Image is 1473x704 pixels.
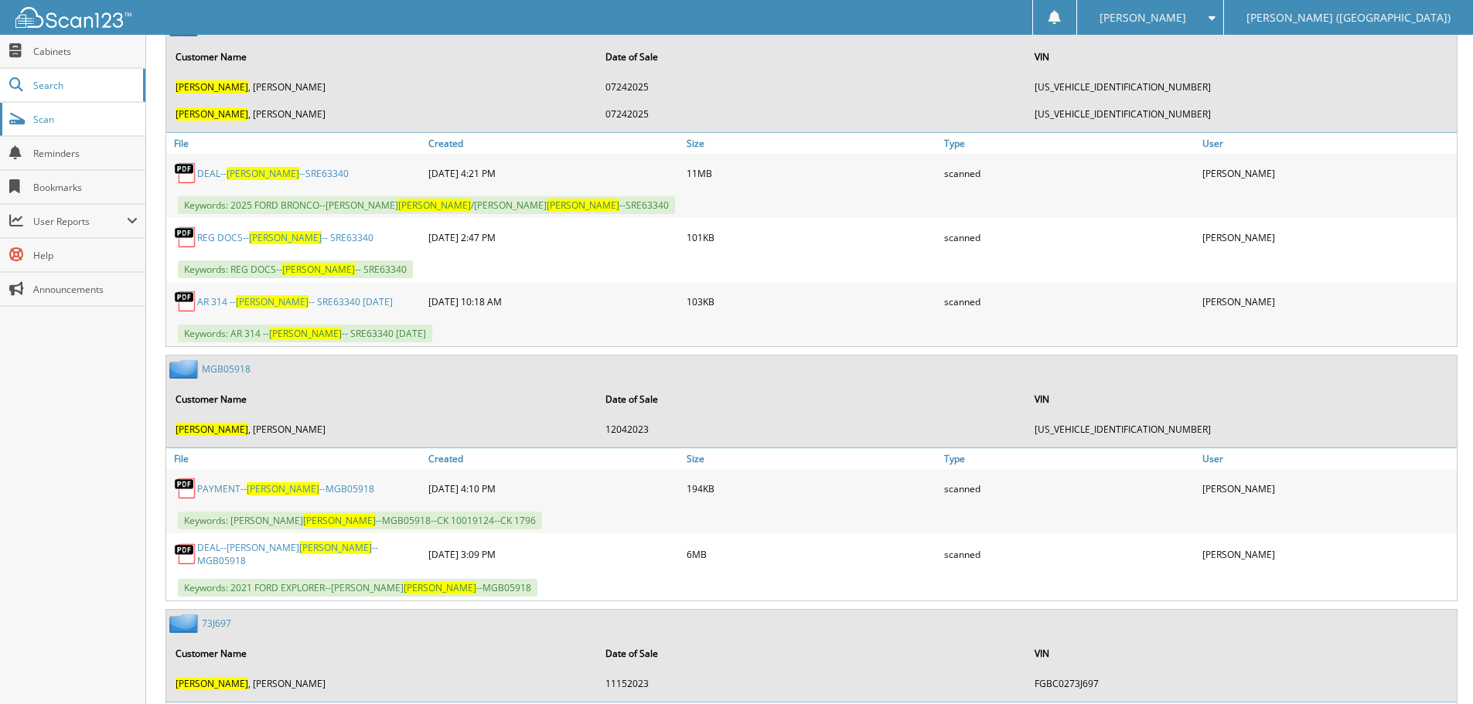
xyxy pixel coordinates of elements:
[683,473,941,504] div: 194KB
[282,263,355,276] span: [PERSON_NAME]
[168,383,596,415] th: Customer Name
[33,215,127,228] span: User Reports
[178,196,675,214] span: Keywords: 2025 FORD BRONCO--[PERSON_NAME] /[PERSON_NAME] --SRE63340
[1027,383,1455,415] th: VIN
[598,417,1026,442] td: 12042023
[33,45,138,58] span: Cabinets
[169,359,202,379] img: folder2.png
[176,107,248,121] span: [PERSON_NAME]
[168,101,596,127] td: , [PERSON_NAME]
[166,133,425,154] a: File
[1199,133,1457,154] a: User
[598,638,1026,669] th: Date of Sale
[1199,222,1457,253] div: [PERSON_NAME]
[166,448,425,469] a: File
[174,542,197,566] img: PDF.png
[683,286,941,317] div: 103KB
[425,537,683,571] div: [DATE] 3:09 PM
[249,231,322,244] span: [PERSON_NAME]
[1027,638,1455,669] th: VIN
[940,537,1199,571] div: scanned
[247,482,319,495] span: [PERSON_NAME]
[168,638,596,669] th: Customer Name
[425,473,683,504] div: [DATE] 4:10 PM
[269,327,342,340] span: [PERSON_NAME]
[598,101,1026,127] td: 07242025
[1199,537,1457,571] div: [PERSON_NAME]
[197,482,374,495] a: PAYMENT--[PERSON_NAME]--MGB05918
[33,283,138,296] span: Announcements
[33,79,135,92] span: Search
[425,286,683,317] div: [DATE] 10:18 AM
[202,617,231,630] a: 73J697
[299,541,372,554] span: [PERSON_NAME]
[1027,41,1455,73] th: VIN
[425,133,683,154] a: Created
[940,158,1199,189] div: scanned
[683,133,941,154] a: Size
[940,133,1199,154] a: Type
[236,295,309,308] span: [PERSON_NAME]
[33,181,138,194] span: Bookmarks
[197,541,421,567] a: DEAL--[PERSON_NAME][PERSON_NAME]--MGB05918
[174,226,197,249] img: PDF.png
[197,231,373,244] a: REG DOCS--[PERSON_NAME]-- SRE63340
[176,677,248,690] span: [PERSON_NAME]
[940,473,1199,504] div: scanned
[227,167,299,180] span: [PERSON_NAME]
[683,158,941,189] div: 11MB
[168,74,596,100] td: , [PERSON_NAME]
[398,199,471,212] span: [PERSON_NAME]
[178,325,432,342] span: Keywords: AR 314 -- -- SRE63340 [DATE]
[178,260,413,278] span: Keywords: REG DOCS-- -- SRE63340
[1199,158,1457,189] div: [PERSON_NAME]
[178,579,537,597] span: Keywords: 2021 FORD EXPLORER--[PERSON_NAME] --MGB05918
[168,41,596,73] th: Customer Name
[1027,101,1455,127] td: [US_VEHICLE_IDENTIFICATION_NUMBER]
[176,423,248,436] span: [PERSON_NAME]
[598,74,1026,100] td: 07242025
[940,222,1199,253] div: scanned
[1027,417,1455,442] td: [US_VEHICLE_IDENTIFICATION_NUMBER]
[683,537,941,571] div: 6MB
[1199,473,1457,504] div: [PERSON_NAME]
[33,249,138,262] span: Help
[1396,630,1473,704] iframe: Chat Widget
[33,113,138,126] span: Scan
[1199,448,1457,469] a: User
[197,167,349,180] a: DEAL--[PERSON_NAME]--SRE63340
[598,383,1026,415] th: Date of Sale
[174,162,197,185] img: PDF.png
[1100,13,1186,22] span: [PERSON_NAME]
[425,158,683,189] div: [DATE] 4:21 PM
[174,290,197,313] img: PDF.png
[178,512,542,529] span: Keywords: [PERSON_NAME] --MGB05918--CK 10019124--CK 1796
[168,671,596,696] td: , [PERSON_NAME]
[1027,671,1455,696] td: FGBC0273J697
[598,41,1026,73] th: Date of Sale
[174,477,197,500] img: PDF.png
[303,514,376,527] span: [PERSON_NAME]
[1027,74,1455,100] td: [US_VEHICLE_IDENTIFICATION_NUMBER]
[169,614,202,633] img: folder2.png
[683,448,941,469] a: Size
[940,448,1199,469] a: Type
[202,362,251,376] a: MGB05918
[15,7,131,28] img: scan123-logo-white.svg
[404,581,476,594] span: [PERSON_NAME]
[176,80,248,94] span: [PERSON_NAME]
[425,222,683,253] div: [DATE] 2:47 PM
[197,295,393,308] a: AR 314 --[PERSON_NAME]-- SRE63340 [DATE]
[1246,13,1451,22] span: [PERSON_NAME] ([GEOGRAPHIC_DATA])
[598,671,1026,696] td: 11152023
[425,448,683,469] a: Created
[168,417,596,442] td: , [PERSON_NAME]
[683,222,941,253] div: 101KB
[33,147,138,160] span: Reminders
[940,286,1199,317] div: scanned
[547,199,619,212] span: [PERSON_NAME]
[1199,286,1457,317] div: [PERSON_NAME]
